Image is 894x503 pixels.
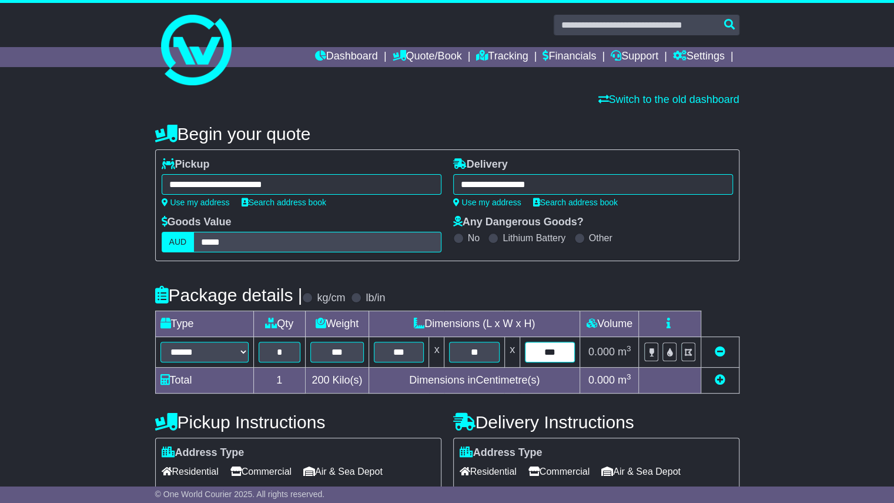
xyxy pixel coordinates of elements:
[453,198,521,207] a: Use my address
[369,368,580,394] td: Dimensions in Centimetre(s)
[715,346,725,358] a: Remove this item
[588,346,615,358] span: 0.000
[155,412,441,432] h4: Pickup Instructions
[317,292,345,305] label: kg/cm
[611,47,658,67] a: Support
[155,311,253,337] td: Type
[155,368,253,394] td: Total
[460,447,543,459] label: Address Type
[627,372,631,381] sup: 3
[504,337,520,368] td: x
[366,292,385,305] label: lb/in
[253,311,305,337] td: Qty
[303,462,383,481] span: Air & Sea Depot
[618,374,631,386] span: m
[598,94,739,105] a: Switch to the old dashboard
[162,447,245,459] label: Address Type
[242,198,326,207] a: Search address book
[453,412,739,432] h4: Delivery Instructions
[155,285,303,305] h4: Package details |
[253,368,305,394] td: 1
[312,374,329,386] span: 200
[162,232,195,252] label: AUD
[580,311,639,337] td: Volume
[453,216,584,229] label: Any Dangerous Goods?
[155,489,325,499] span: © One World Courier 2025. All rights reserved.
[155,124,739,144] h4: Begin your quote
[533,198,618,207] a: Search address book
[305,368,369,394] td: Kilo(s)
[476,47,528,67] a: Tracking
[503,232,565,244] label: Lithium Battery
[601,462,681,481] span: Air & Sea Depot
[230,462,292,481] span: Commercial
[715,374,725,386] a: Add new item
[588,374,615,386] span: 0.000
[429,337,444,368] td: x
[618,346,631,358] span: m
[162,198,230,207] a: Use my address
[369,311,580,337] td: Dimensions (L x W x H)
[543,47,596,67] a: Financials
[453,158,508,171] label: Delivery
[305,311,369,337] td: Weight
[460,462,517,481] span: Residential
[162,462,219,481] span: Residential
[162,216,232,229] label: Goods Value
[589,232,612,244] label: Other
[528,462,590,481] span: Commercial
[392,47,461,67] a: Quote/Book
[468,232,480,244] label: No
[627,344,631,353] sup: 3
[673,47,725,67] a: Settings
[162,158,210,171] label: Pickup
[315,47,378,67] a: Dashboard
